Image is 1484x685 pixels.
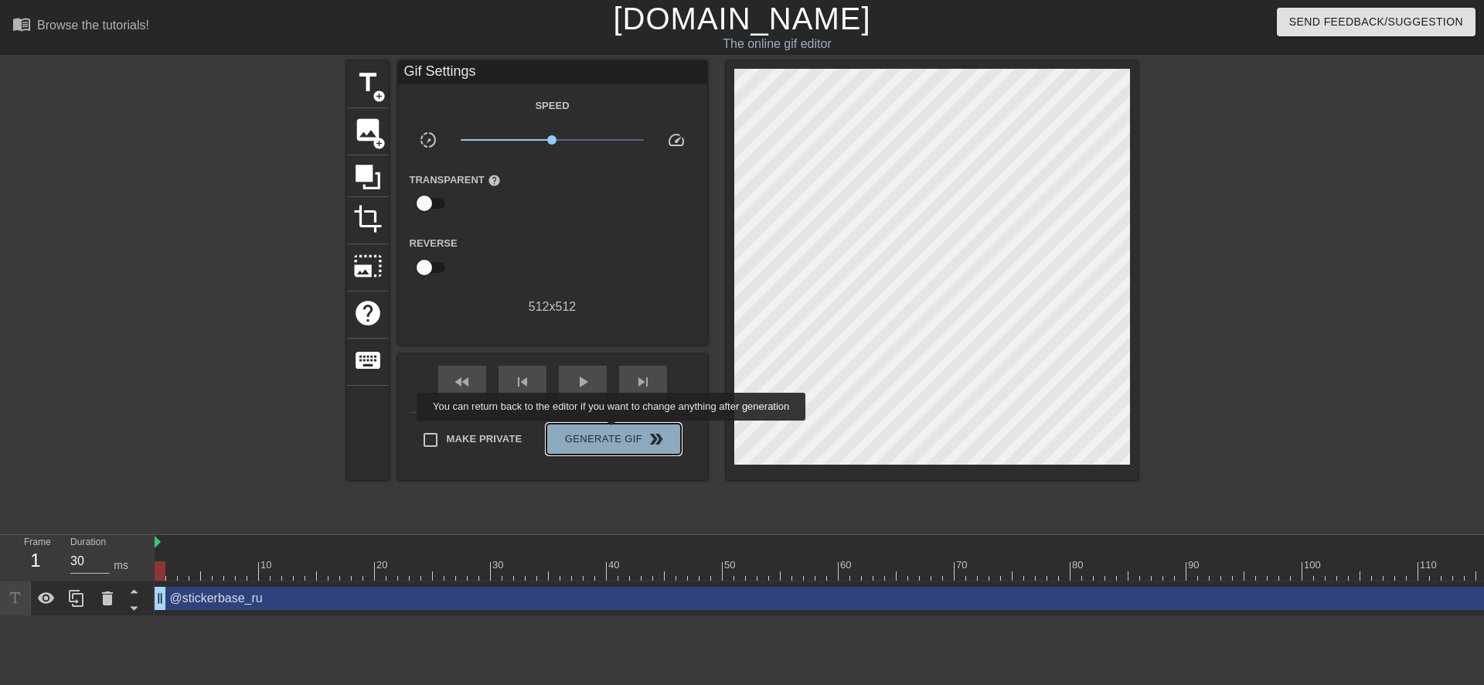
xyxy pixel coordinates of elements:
[724,557,738,573] div: 50
[840,557,854,573] div: 60
[353,204,383,233] span: crop
[453,373,471,391] span: fast_rewind
[410,172,501,188] label: Transparent
[574,373,592,391] span: play_arrow
[1289,12,1463,32] span: Send Feedback/Suggestion
[114,557,128,574] div: ms
[353,298,383,328] span: help
[535,98,569,114] label: Speed
[513,373,532,391] span: skip_previous
[546,424,680,455] button: Generate Gif
[956,557,970,573] div: 70
[488,174,501,187] span: help
[353,68,383,97] span: title
[353,346,383,375] span: keyboard
[553,430,674,448] span: Generate Gif
[373,137,386,150] span: add_circle
[70,538,106,547] label: Duration
[613,2,870,36] a: [DOMAIN_NAME]
[398,61,707,84] div: Gif Settings
[152,591,168,606] span: drag_handle
[260,557,274,573] div: 10
[12,15,149,39] a: Browse the tutorials!
[502,35,1052,53] div: The online gif editor
[447,431,522,447] span: Make Private
[492,557,506,573] div: 30
[1420,557,1439,573] div: 110
[419,131,437,149] span: slow_motion_video
[398,298,707,316] div: 512 x 512
[353,115,383,145] span: image
[647,430,665,448] span: double_arrow
[1304,557,1323,573] div: 100
[1188,557,1202,573] div: 90
[376,557,390,573] div: 20
[1277,8,1475,36] button: Send Feedback/Suggestion
[12,15,31,33] span: menu_book
[608,557,622,573] div: 40
[24,547,47,574] div: 1
[410,236,458,251] label: Reverse
[12,535,59,580] div: Frame
[667,131,686,149] span: speed
[353,251,383,281] span: photo_size_select_large
[1072,557,1086,573] div: 80
[37,19,149,32] div: Browse the tutorials!
[634,373,652,391] span: skip_next
[373,90,386,103] span: add_circle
